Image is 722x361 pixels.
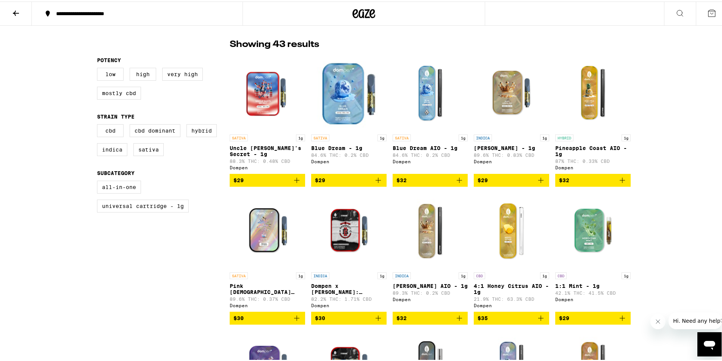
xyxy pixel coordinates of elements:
a: Open page for Blue Dream AIO - 1g from Dompen [393,53,468,172]
iframe: Close message [650,313,666,328]
p: 1g [296,271,305,278]
span: $32 [396,314,407,320]
a: Open page for King Louis XIII AIO - 1g from Dompen [393,191,468,310]
p: SATIVA [393,133,411,140]
img: Dompen - Pink Jesus Live Resin Liquid Diamonds - 1g [230,191,305,267]
span: Hi. Need any help? [5,5,55,11]
p: 1g [540,133,549,140]
img: Dompen - Blue Dream AIO - 1g [393,53,468,129]
div: Dompen [393,158,468,163]
label: CBD [97,123,124,136]
label: CBD Dominant [130,123,180,136]
span: $29 [478,176,488,182]
p: 82.2% THC: 1.71% CBD [311,295,387,300]
label: Universal Cartridge - 1g [97,198,189,211]
label: Hybrid [186,123,217,136]
p: 21.9% THC: 63.3% CBD [474,295,549,300]
span: $30 [315,314,325,320]
p: HYBRID [555,133,573,140]
a: Open page for Pink Jesus Live Resin Liquid Diamonds - 1g from Dompen [230,191,305,310]
p: 89.6% THC: 0.37% CBD [230,295,305,300]
p: Pink [DEMOGRAPHIC_DATA] Live Resin Liquid Diamonds - 1g [230,281,305,294]
img: Dompen - Pineapple Coast AIO - 1g [555,53,631,129]
iframe: Button to launch messaging window [697,331,722,355]
span: $30 [233,314,244,320]
label: Indica [97,142,127,155]
p: 89.6% THC: 0.83% CBD [474,151,549,156]
button: Add to bag [474,310,549,323]
label: High [130,66,156,79]
p: 1:1 Mint - 1g [555,281,631,288]
p: 1g [296,133,305,140]
legend: Potency [97,56,121,62]
p: [PERSON_NAME] - 1g [474,144,549,150]
div: Dompen [474,158,549,163]
p: 4:1 Honey Citrus AIO - 1g [474,281,549,294]
span: $32 [559,176,569,182]
label: Mostly CBD [97,85,141,98]
div: Dompen [474,302,549,306]
p: Pineapple Coast AIO - 1g [555,144,631,156]
legend: Subcategory [97,169,135,175]
a: Open page for Blue Dream - 1g from Dompen [311,53,387,172]
p: 84.6% THC: 0.2% CBD [311,151,387,156]
button: Add to bag [393,172,468,185]
p: Showing 43 results [230,37,319,50]
div: Dompen [311,302,387,306]
button: Add to bag [311,172,387,185]
p: SATIVA [230,133,248,140]
p: SATIVA [230,271,248,278]
button: Add to bag [311,310,387,323]
img: Dompen - 4:1 Honey Citrus AIO - 1g [474,191,549,267]
span: $32 [396,176,407,182]
p: 1g [377,271,387,278]
legend: Strain Type [97,112,135,118]
p: CBD [555,271,567,278]
img: Dompen - King Louis XIII AIO - 1g [393,191,468,267]
button: Add to bag [230,310,305,323]
label: Low [97,66,124,79]
button: Add to bag [555,172,631,185]
span: $29 [233,176,244,182]
label: All-In-One [97,179,141,192]
div: Dompen [555,295,631,300]
p: 1g [622,271,631,278]
p: 1g [459,271,468,278]
p: Blue Dream - 1g [311,144,387,150]
p: 89.3% THC: 0.2% CBD [393,289,468,294]
a: Open page for Uncle Sam's Secret - 1g from Dompen [230,53,305,172]
p: Dompen x [PERSON_NAME]: Knockout OG Live Resin Liquid Diamonds - 1g [311,281,387,294]
p: [PERSON_NAME] AIO - 1g [393,281,468,288]
label: Very High [162,66,203,79]
p: 87% THC: 0.33% CBD [555,157,631,162]
p: 1g [459,133,468,140]
p: 42.1% THC: 41.5% CBD [555,289,631,294]
p: Uncle [PERSON_NAME]'s Secret - 1g [230,144,305,156]
span: $29 [315,176,325,182]
img: Dompen - Uncle Sam's Secret - 1g [230,53,305,129]
a: Open page for King Louis XIII - 1g from Dompen [474,53,549,172]
div: Dompen [555,164,631,169]
div: Dompen [311,158,387,163]
p: 1g [540,271,549,278]
div: Dompen [230,164,305,169]
p: 84.6% THC: 0.2% CBD [393,151,468,156]
div: Dompen [393,295,468,300]
p: Blue Dream AIO - 1g [393,144,468,150]
a: Open page for 4:1 Honey Citrus AIO - 1g from Dompen [474,191,549,310]
img: Dompen - Blue Dream - 1g [311,53,387,129]
p: 1g [377,133,387,140]
div: Dompen [230,302,305,306]
p: SATIVA [311,133,329,140]
a: Open page for 1:1 Mint - 1g from Dompen [555,191,631,310]
label: Sativa [133,142,164,155]
span: $35 [478,314,488,320]
button: Add to bag [474,172,549,185]
button: Add to bag [393,310,468,323]
iframe: Message from company [669,311,722,328]
p: INDICA [311,271,329,278]
a: Open page for Pineapple Coast AIO - 1g from Dompen [555,53,631,172]
button: Add to bag [555,310,631,323]
button: Add to bag [230,172,305,185]
p: INDICA [474,133,492,140]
